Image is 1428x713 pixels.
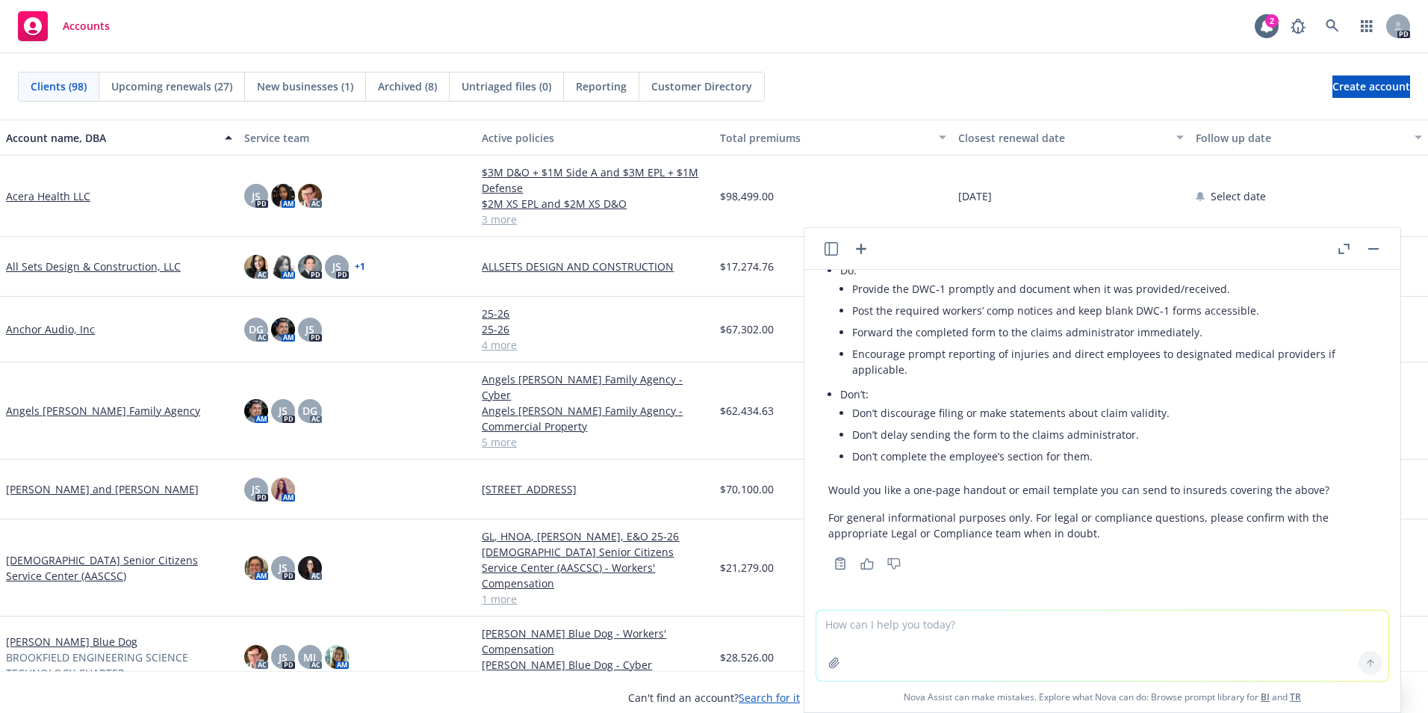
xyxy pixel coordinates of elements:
[244,556,268,580] img: photo
[739,691,800,705] a: Search for it
[271,184,295,208] img: photo
[1196,130,1406,146] div: Follow up date
[720,403,774,419] span: $62,434.63
[852,321,1376,343] li: Forward the completed form to the claims administrator immediately.
[303,649,316,665] span: MJ
[828,482,1376,498] p: Would you like a one‑page handout or email template you can send to insureds covering the above?
[1261,691,1270,703] a: BI
[482,306,708,321] a: 25-26
[6,649,232,681] span: BROOKFIELD ENGINEERING SCIENCE TECHNOLOGY CHARTER
[720,481,774,497] span: $70,100.00
[244,645,268,669] img: photo
[482,544,708,591] a: [DEMOGRAPHIC_DATA] Senior Citizens Service Center (AASCSC) - Workers' Compensation
[1265,14,1279,28] div: 2
[6,259,181,274] a: All Sets Design & Construction, LLC
[840,259,1376,383] li: Do:
[271,478,295,501] img: photo
[355,262,365,271] a: + 1
[833,557,847,570] svg: Copy to clipboard
[378,78,437,94] span: Archived (8)
[482,403,708,434] a: Angels [PERSON_NAME] Family Agency - Commercial Property
[482,434,708,450] a: 5 more
[720,649,774,665] span: $28,526.00
[6,403,200,419] a: Angels [PERSON_NAME] Family Agency
[244,130,471,146] div: Service team
[576,78,627,94] span: Reporting
[249,321,264,337] span: DG
[1332,72,1410,101] span: Create account
[257,78,353,94] span: New businesses (1)
[482,259,708,274] a: ALLSETS DESIGN AND CONSTRUCTION
[305,321,314,337] span: JS
[6,481,199,497] a: [PERSON_NAME] and [PERSON_NAME]
[852,445,1376,467] li: Don’t complete the employee’s section for them.
[1332,75,1410,98] a: Create account
[271,255,295,279] img: photo
[298,255,322,279] img: photo
[720,259,774,274] span: $17,274.76
[958,130,1168,146] div: Closest renewal date
[852,402,1376,424] li: Don’t discourage filing or make statements about claim validity.
[828,510,1376,541] p: For general informational purposes only. For legal or compliance questions, please confirm with t...
[244,255,268,279] img: photo
[332,259,341,274] span: JS
[271,318,295,342] img: photo
[6,321,95,337] a: Anchor Audio, Inc
[298,556,322,580] img: photo
[252,188,261,204] span: JS
[810,682,1394,712] span: Nova Assist can make mistakes. Explore what Nova can do: Browse prompt library for and
[1352,11,1382,41] a: Switch app
[1290,691,1301,703] a: TR
[714,120,952,155] button: Total premiums
[63,20,110,32] span: Accounts
[302,403,317,419] span: DG
[1211,188,1266,204] span: Select date
[298,184,322,208] img: photo
[476,120,714,155] button: Active policies
[720,188,774,204] span: $98,499.00
[720,560,774,575] span: $21,279.00
[279,560,288,575] span: JS
[628,690,800,706] span: Can't find an account?
[482,528,708,544] a: GL, HNOA, [PERSON_NAME], E&O 25-26
[6,188,90,204] a: Acera Health LLC
[482,212,708,227] a: 3 more
[279,403,288,419] span: JS
[6,552,232,584] a: [DEMOGRAPHIC_DATA] Senior Citizens Service Center (AASCSC)
[462,78,551,94] span: Untriaged files (0)
[279,649,288,665] span: JS
[952,120,1190,155] button: Closest renewal date
[482,196,708,212] a: $2M XS EPL and $2M XS D&O
[482,626,708,657] a: [PERSON_NAME] Blue Dog - Workers' Compensation
[958,188,992,204] span: [DATE]
[482,164,708,196] a: $3M D&O + $1M Side A and $3M EPL + $1M Defense
[882,553,906,574] button: Thumbs down
[252,481,261,497] span: JS
[1283,11,1313,41] a: Report a Bug
[6,634,137,649] a: [PERSON_NAME] Blue Dog
[238,120,476,155] button: Service team
[482,591,708,607] a: 1 more
[482,657,708,673] a: [PERSON_NAME] Blue Dog - Cyber
[852,278,1376,300] li: Provide the DWC‑1 promptly and document when it was provided/received.
[852,300,1376,321] li: Post the required workers’ comp notices and keep blank DWC‑1 forms accessible.
[840,383,1376,470] li: Don’t:
[111,78,232,94] span: Upcoming renewals (27)
[720,130,930,146] div: Total premiums
[1190,120,1428,155] button: Follow up date
[720,321,774,337] span: $67,302.00
[12,5,116,47] a: Accounts
[482,371,708,403] a: Angels [PERSON_NAME] Family Agency - Cyber
[325,645,349,669] img: photo
[1317,11,1347,41] a: Search
[482,321,708,337] a: 25-26
[482,130,708,146] div: Active policies
[244,399,268,423] img: photo
[852,424,1376,445] li: Don’t delay sending the form to the claims administrator.
[482,481,708,497] a: [STREET_ADDRESS]
[651,78,752,94] span: Customer Directory
[482,337,708,353] a: 4 more
[852,343,1376,380] li: Encourage prompt reporting of injuries and direct employees to designated medical providers if ap...
[6,130,216,146] div: Account name, DBA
